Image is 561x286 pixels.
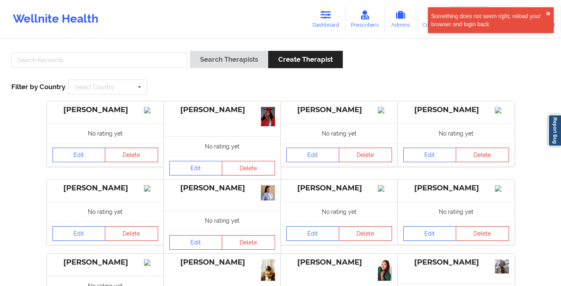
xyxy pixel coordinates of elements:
div: [PERSON_NAME] [286,105,392,115]
div: Something does not seem right, reload your browser and login back [431,12,546,28]
a: Edit [286,226,340,241]
img: Image%2Fplaceholer-image.png [144,185,158,192]
img: Image%2Fplaceholer-image.png [144,107,158,113]
div: [PERSON_NAME] [169,105,275,115]
img: Image%2Fplaceholer-image.png [495,107,509,113]
div: [PERSON_NAME] [286,258,392,267]
a: Prescribers [345,6,385,32]
input: Search Keywords [11,52,187,68]
a: Admins [385,6,416,32]
div: No rating yet [47,123,164,143]
a: Edit [169,161,223,175]
img: Image%2Fplaceholer-image.png [378,107,392,113]
button: Search Therapists [190,51,268,68]
a: Coaches [416,6,450,32]
a: Edit [52,226,106,241]
a: Report Bug [548,115,561,146]
button: Delete [105,148,158,162]
img: Image%2Fplaceholer-image.png [144,259,158,266]
img: Image%2Fplaceholer-image.png [495,185,509,192]
button: Delete [456,148,509,162]
div: [PERSON_NAME] [403,105,509,115]
a: Edit [403,148,457,162]
div: No rating yet [164,136,281,156]
img: 8461f519-2dc9-4b1b-81a3-8f969d4e870aIMG_7326.jpeg [378,259,392,281]
a: Edit [52,148,106,162]
a: Dashboard [307,6,345,32]
div: [PERSON_NAME] [52,258,158,267]
img: head_pic_2.jpg [495,259,509,273]
div: No rating yet [281,202,398,221]
div: [PERSON_NAME] [169,258,275,267]
div: [PERSON_NAME] [52,105,158,115]
div: No rating yet [398,123,515,143]
img: ee14af11-52d2-4449-90ae-cb9eee8eacefIMG_8819.jpeg [261,185,275,200]
button: close [546,10,551,17]
div: [PERSON_NAME] [403,184,509,193]
button: Delete [339,148,392,162]
div: No rating yet [398,202,515,221]
button: Create Therapist [268,51,343,68]
a: Edit [169,235,223,250]
img: 0bf94192-33a6-47b7-8dc1-664528912078_89cb4473-5101-4f1f-8e4a-ed27930c0c66FaceOff-Image_(3).JPG [261,259,275,281]
button: Delete [105,226,158,241]
div: No rating yet [47,202,164,221]
div: No rating yet [164,211,281,230]
a: Edit [286,148,340,162]
div: Select Country [75,84,114,90]
div: No rating yet [281,123,398,143]
img: 7524e0d6-176c-46fd-b7a5-2dc3624f0310_IMG_6474.jpeg [261,107,275,126]
button: Delete [456,226,509,241]
img: Image%2Fplaceholer-image.png [378,185,392,192]
button: Delete [222,161,275,175]
div: [PERSON_NAME] [169,184,275,193]
a: Edit [403,226,457,241]
span: Filter by Country [11,83,65,91]
div: [PERSON_NAME] [403,258,509,267]
div: [PERSON_NAME] [286,184,392,193]
div: [PERSON_NAME] [52,184,158,193]
button: Delete [339,226,392,241]
button: Delete [222,235,275,250]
